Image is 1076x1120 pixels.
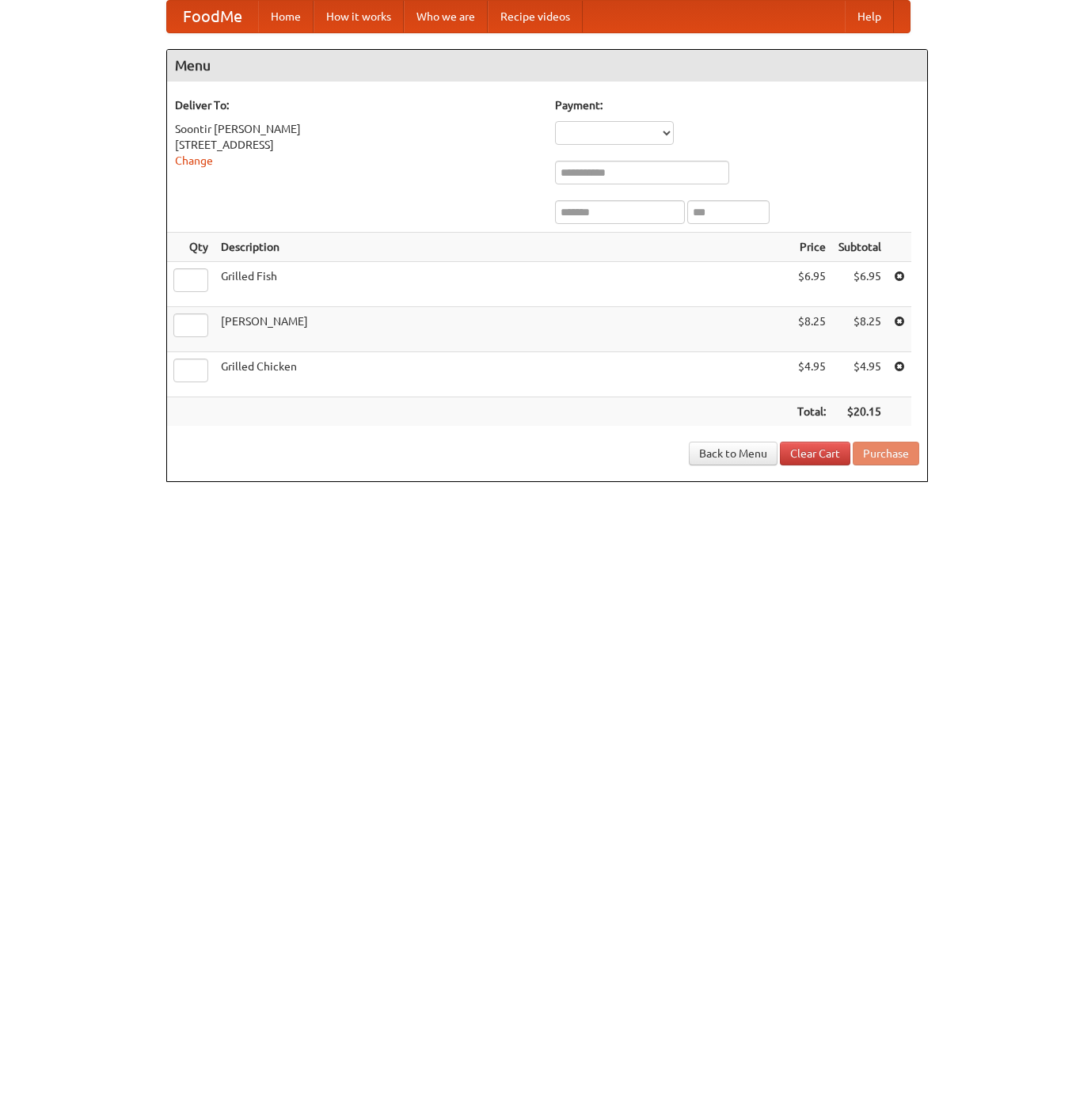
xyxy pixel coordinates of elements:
[215,352,791,397] td: Grilled Chicken
[832,307,888,352] td: $8.25
[215,262,791,307] td: Grilled Fish
[832,262,888,307] td: $6.95
[689,442,778,465] a: Back to Menu
[791,352,832,397] td: $4.95
[832,233,888,262] th: Subtotal
[832,352,888,397] td: $4.95
[555,97,919,113] h5: Payment:
[167,50,927,82] h4: Menu
[167,1,258,32] a: FoodMe
[845,1,894,32] a: Help
[853,442,919,465] button: Purchase
[314,1,404,32] a: How it works
[175,121,539,137] div: Soontir [PERSON_NAME]
[175,97,539,113] h5: Deliver To:
[215,307,791,352] td: [PERSON_NAME]
[175,154,213,167] a: Change
[791,262,832,307] td: $6.95
[791,233,832,262] th: Price
[488,1,583,32] a: Recipe videos
[258,1,314,32] a: Home
[167,233,215,262] th: Qty
[404,1,488,32] a: Who we are
[215,233,791,262] th: Description
[791,307,832,352] td: $8.25
[791,397,832,427] th: Total:
[832,397,888,427] th: $20.15
[780,442,850,465] a: Clear Cart
[175,137,539,153] div: [STREET_ADDRESS]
